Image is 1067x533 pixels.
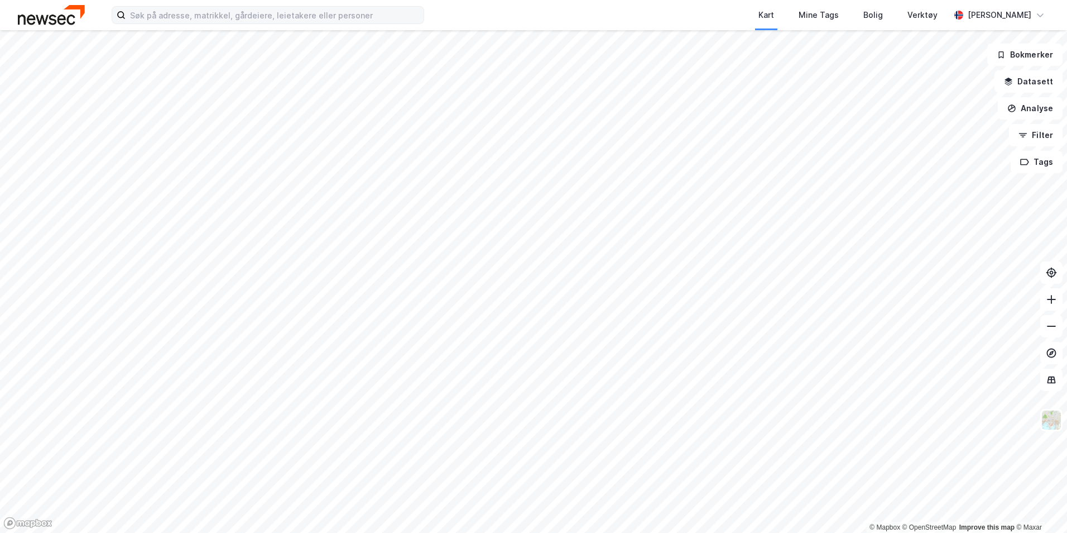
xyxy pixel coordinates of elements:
img: newsec-logo.f6e21ccffca1b3a03d2d.png [18,5,85,25]
div: Mine Tags [799,8,839,22]
div: Kart [758,8,774,22]
div: Bolig [863,8,883,22]
div: [PERSON_NAME] [968,8,1031,22]
div: Kontrollprogram for chat [1011,479,1067,533]
iframe: Chat Widget [1011,479,1067,533]
input: Søk på adresse, matrikkel, gårdeiere, leietakere eller personer [126,7,424,23]
div: Verktøy [907,8,938,22]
